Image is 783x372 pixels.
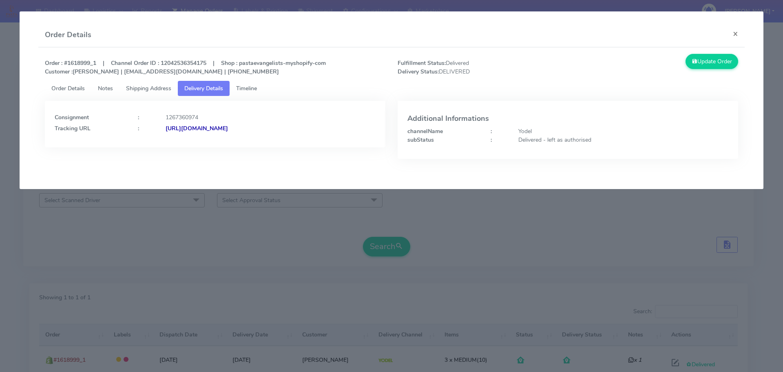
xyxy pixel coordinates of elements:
strong: : [491,136,492,144]
ul: Tabs [45,81,739,96]
strong: Tracking URL [55,125,91,132]
span: Timeline [236,85,257,92]
strong: subStatus [407,136,434,144]
h4: Additional Informations [407,115,728,123]
strong: Delivery Status: [398,68,439,76]
span: Order Details [51,85,85,92]
div: Yodel [512,127,734,136]
strong: Consignment [55,114,89,121]
strong: Fulfillment Status: [398,59,446,67]
span: Delivered DELIVERED [391,59,568,76]
strong: channelName [407,127,443,135]
strong: [URL][DOMAIN_NAME] [166,125,228,132]
span: Notes [98,85,113,92]
span: Shipping Address [126,85,171,92]
button: Update Order [686,54,739,69]
strong: : [138,114,139,121]
strong: Customer : [45,68,73,76]
strong: : [138,125,139,132]
strong: Order : #1618999_1 | Channel Order ID : 12042536354175 | Shop : pastaevangelists-myshopify-com [P... [45,59,326,76]
span: Delivery Details [184,85,223,92]
button: Close [726,23,745,45]
div: 1267360974 [159,113,382,122]
h4: Order Details [45,29,91,40]
strong: : [491,127,492,135]
div: Delivered - left as authorised [512,136,734,144]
